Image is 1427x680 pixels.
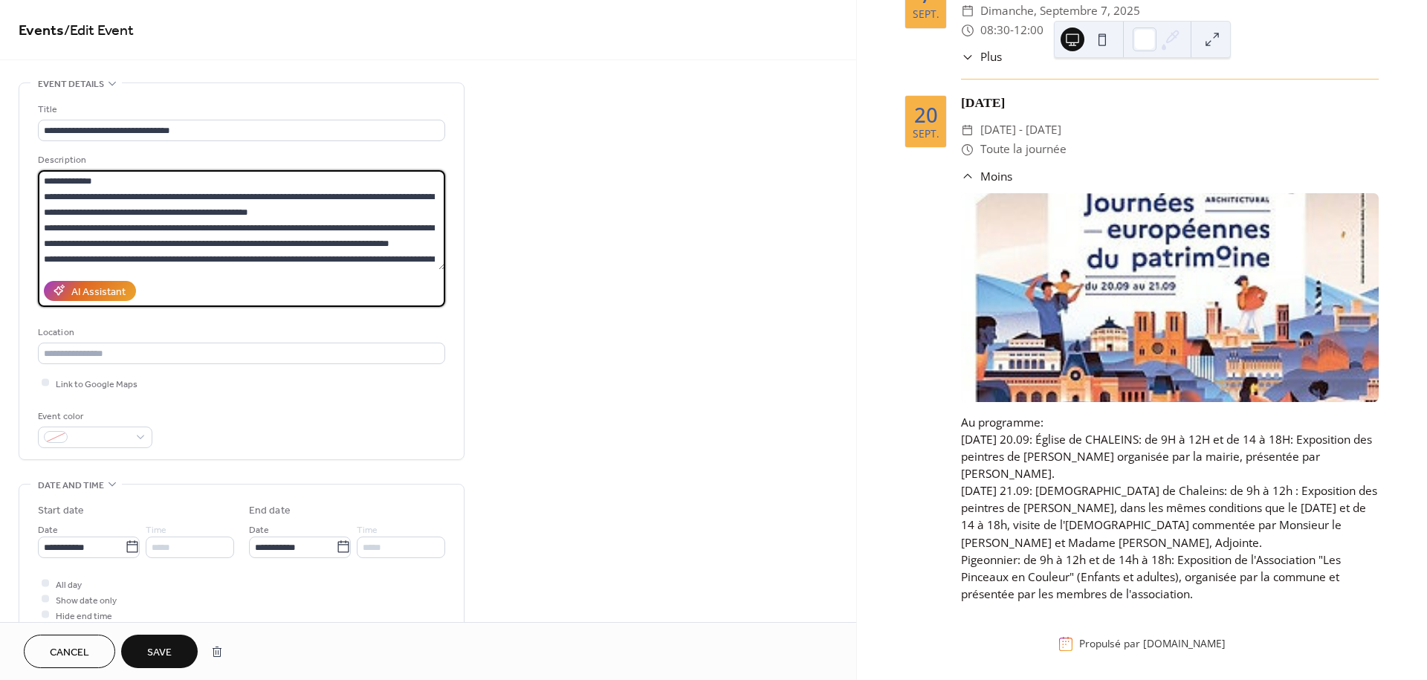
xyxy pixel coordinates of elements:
span: Cancel [50,645,89,661]
div: ​ [961,140,974,159]
div: Au programme: [DATE] 20.09: Église de CHALEINS: de 9H à 12H et de 14 à 18H: Exposition des peintr... [961,414,1379,603]
span: / Edit Event [64,16,134,45]
div: Description [38,152,442,168]
span: Plus [980,48,1002,65]
div: Event color [38,409,149,424]
div: 20 [914,105,938,126]
button: ​Moins [961,168,1012,185]
a: Events [19,16,64,45]
span: Link to Google Maps [56,376,137,392]
div: AI Assistant [71,284,126,299]
div: End date [249,503,291,519]
span: 12:00 [1014,21,1043,40]
button: Cancel [24,635,115,668]
div: [DATE] [961,93,1379,112]
span: Date [249,522,269,537]
span: dimanche, septembre 7, 2025 [980,1,1140,21]
span: Toute la journée [980,140,1067,159]
div: ​ [961,1,974,21]
span: Time [357,522,378,537]
span: [DATE] - [DATE] [980,120,1061,140]
span: Show date only [56,592,117,608]
span: Moins [980,168,1012,185]
span: 08:30 [980,21,1010,40]
span: Event details [38,77,104,92]
span: All day [56,577,82,592]
div: Title [38,102,442,117]
a: [DOMAIN_NAME] [1143,637,1226,651]
div: ​ [961,21,974,40]
span: Date and time [38,478,104,493]
div: sept. [913,9,939,19]
span: - [1010,21,1014,40]
div: ​ [961,120,974,140]
div: Propulsé par [1079,637,1226,651]
button: Save [121,635,198,668]
div: ​ [961,48,974,65]
div: Location [38,325,442,340]
button: AI Assistant [44,281,136,301]
span: Date [38,522,58,537]
button: ​Plus [961,48,1002,65]
span: Time [146,522,166,537]
div: ​ [961,168,974,185]
div: Start date [38,503,84,519]
span: Hide end time [56,608,112,624]
div: sept. [913,129,939,139]
span: Save [147,645,172,661]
